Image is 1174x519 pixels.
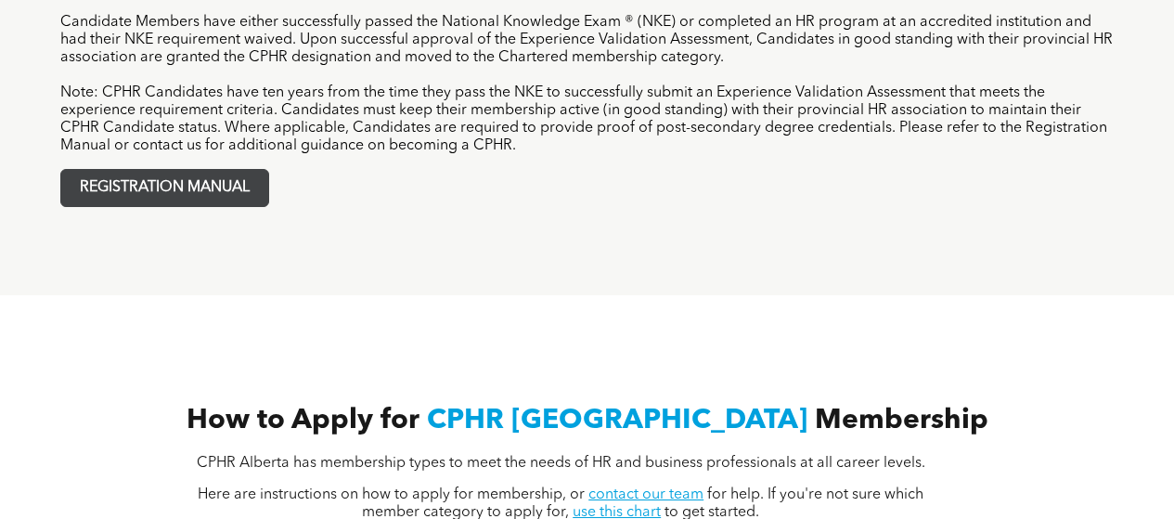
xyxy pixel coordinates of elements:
a: contact our team [588,487,703,502]
span: How to Apply for [187,407,419,435]
p: Note: CPHR Candidates have ten years from the time they pass the NKE to successfully submit an Ex... [60,84,1114,155]
p: Candidate Members have either successfully passed the National Knowledge Exam ® (NKE) or complete... [60,14,1114,67]
a: REGISTRATION MANUAL [60,169,269,207]
span: CPHR Alberta has membership types to meet the needs of HR and business professionals at all caree... [197,456,925,471]
span: Here are instructions on how to apply for membership, or [198,487,585,502]
span: Membership [815,407,988,435]
span: REGISTRATION MANUAL [61,170,268,206]
span: CPHR [GEOGRAPHIC_DATA] [427,407,807,435]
